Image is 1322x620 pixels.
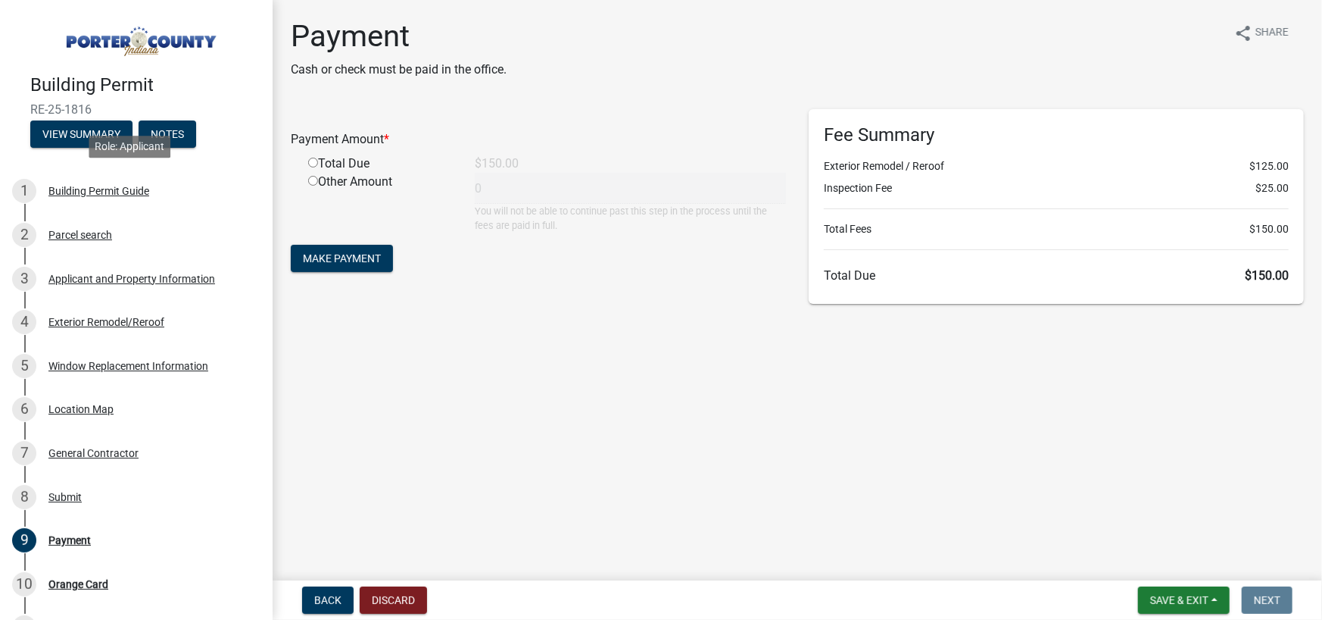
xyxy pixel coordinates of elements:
div: 9 [12,528,36,553]
div: Payment Amount [279,130,797,149]
div: 1 [12,179,36,203]
button: Save & Exit [1138,587,1230,614]
span: Back [314,594,341,606]
div: Role: Applicant [89,136,170,158]
li: Total Fees [824,221,1289,237]
div: Orange Card [48,579,108,590]
div: Parcel search [48,230,112,240]
span: Next [1254,594,1280,606]
wm-modal-confirm: Summary [30,129,133,141]
span: $150.00 [1249,221,1289,237]
button: Discard [360,587,427,614]
button: View Summary [30,121,133,148]
span: $25.00 [1255,180,1289,196]
span: Share [1255,24,1289,42]
div: 8 [12,485,36,509]
li: Inspection Fee [824,180,1289,196]
button: shareShare [1222,18,1301,48]
span: $125.00 [1249,158,1289,174]
div: 4 [12,310,36,334]
div: Location Map [48,404,114,415]
h4: Building Permit [30,74,260,96]
span: Save & Exit [1150,594,1208,606]
div: 2 [12,223,36,247]
div: Payment [48,535,91,546]
button: Back [302,587,354,614]
p: Cash or check must be paid in the office. [291,61,507,79]
div: Building Permit Guide [48,186,149,196]
div: 6 [12,397,36,421]
wm-modal-confirm: Notes [139,129,196,141]
div: Submit [48,492,82,503]
span: Make Payment [303,252,381,265]
img: Porter County, Indiana [30,16,248,58]
div: 3 [12,267,36,291]
button: Notes [139,121,196,148]
i: share [1234,24,1252,42]
button: Make Payment [291,245,393,272]
div: Other Amount [297,173,463,233]
div: General Contractor [48,448,139,459]
div: 10 [12,572,36,597]
div: 5 [12,354,36,378]
h1: Payment [291,18,507,55]
h6: Total Due [824,268,1289,283]
div: Total Due [297,155,463,173]
span: RE-25-1816 [30,102,242,117]
div: 7 [12,441,36,465]
li: Exterior Remodel / Reroof [824,158,1289,174]
div: Exterior Remodel/Reroof [48,317,164,327]
div: Applicant and Property Information [48,274,215,284]
span: $150.00 [1245,268,1289,283]
h6: Fee Summary [824,124,1289,146]
button: Next [1242,587,1292,614]
div: Window Replacement Information [48,361,208,371]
